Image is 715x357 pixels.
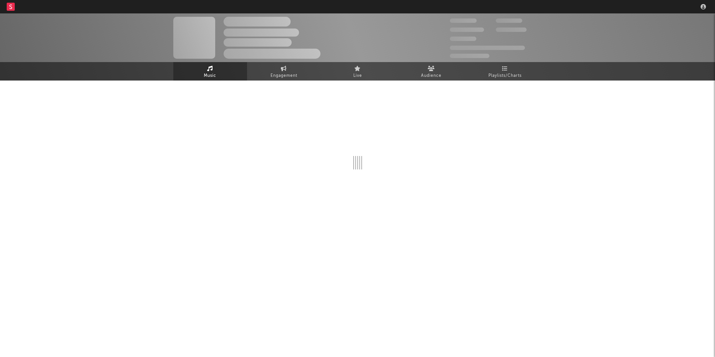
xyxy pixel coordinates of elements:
[488,72,522,80] span: Playlists/Charts
[450,28,484,32] span: 50,000,000
[353,72,362,80] span: Live
[450,46,525,50] span: 50,000,000 Monthly Listeners
[468,62,542,81] a: Playlists/Charts
[450,54,489,58] span: Jump Score: 85.0
[496,28,527,32] span: 1,000,000
[247,62,321,81] a: Engagement
[450,18,477,23] span: 300,000
[395,62,468,81] a: Audience
[450,37,476,41] span: 100,000
[421,72,441,80] span: Audience
[271,72,297,80] span: Engagement
[321,62,395,81] a: Live
[173,62,247,81] a: Music
[496,18,522,23] span: 100,000
[204,72,216,80] span: Music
